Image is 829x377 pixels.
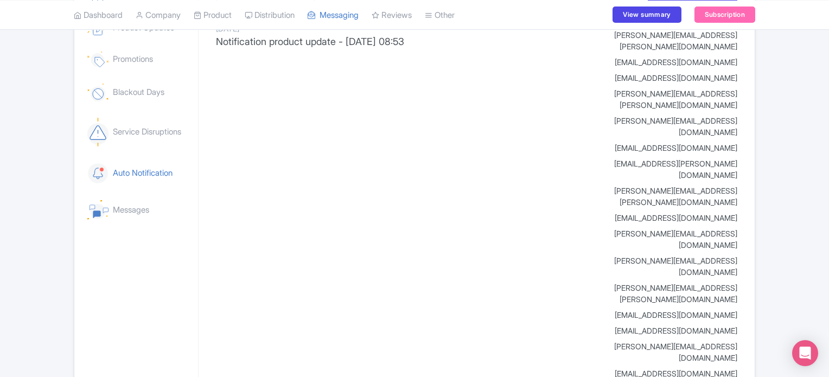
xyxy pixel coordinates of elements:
div: [PERSON_NAME][EMAIL_ADDRESS][DOMAIN_NAME] [607,228,737,251]
div: [PERSON_NAME][EMAIL_ADDRESS][PERSON_NAME][DOMAIN_NAME] [607,185,737,208]
div: [EMAIL_ADDRESS][DOMAIN_NAME] [607,56,737,68]
p: Notification product update - [DATE] 08:53 [216,34,607,49]
div: [PERSON_NAME][EMAIL_ADDRESS][PERSON_NAME][DOMAIN_NAME] [607,88,737,111]
a: Auto Notification [87,154,194,193]
div: [PERSON_NAME][EMAIL_ADDRESS][PERSON_NAME][DOMAIN_NAME] [607,29,737,52]
div: [EMAIL_ADDRESS][DOMAIN_NAME] [607,325,737,336]
a: Promotions [87,43,194,76]
a: View summary [613,7,681,23]
div: [PERSON_NAME][EMAIL_ADDRESS][DOMAIN_NAME] [607,115,737,138]
a: Subscription [694,7,755,23]
div: [PERSON_NAME][EMAIL_ADDRESS][DOMAIN_NAME] [607,255,737,278]
img: icon-auto-notification-passive-90f0fc5d3ac5efac254e4ceb20dbff71.svg [87,163,109,184]
img: icon-blocked-days-passive-0febe7090a5175195feee36c38de928a.svg [87,84,109,101]
a: Service Disruptions [87,109,194,155]
img: icon-new-promotion-passive-97cfc8a2a1699b87f57f1e372f5c4344.svg [87,52,109,67]
a: Blackout Days [87,75,194,110]
div: [EMAIL_ADDRESS][DOMAIN_NAME] [607,309,737,321]
img: icon-service-disruption-passive-d53cc9fb2ac501153ed424a81dd5f4a8.svg [87,118,109,146]
div: [EMAIL_ADDRESS][DOMAIN_NAME] [607,212,737,223]
div: Open Intercom Messenger [792,340,818,366]
div: [PERSON_NAME][EMAIL_ADDRESS][PERSON_NAME][DOMAIN_NAME] [607,282,737,305]
a: Messages [87,191,194,228]
div: [EMAIL_ADDRESS][PERSON_NAME][DOMAIN_NAME] [607,158,737,181]
div: [PERSON_NAME][EMAIL_ADDRESS][DOMAIN_NAME] [607,341,737,363]
div: [EMAIL_ADDRESS][DOMAIN_NAME] [607,72,737,84]
img: icon-general-message-passive-dced38b8be14f6433371365708243c1d.svg [87,200,109,220]
div: [EMAIL_ADDRESS][DOMAIN_NAME] [607,142,737,154]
